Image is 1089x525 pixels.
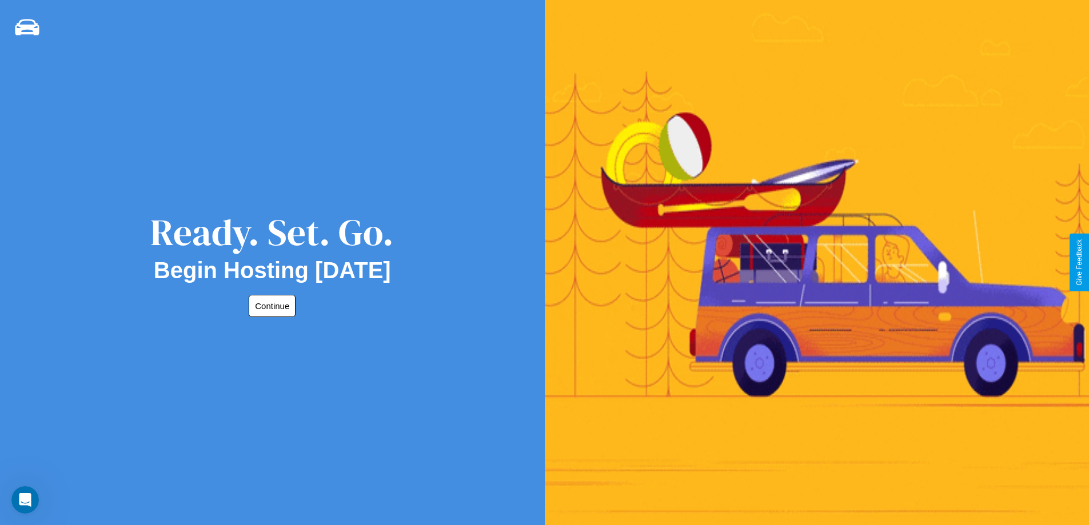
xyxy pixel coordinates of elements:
[150,207,394,258] div: Ready. Set. Go.
[249,295,296,317] button: Continue
[11,486,39,514] iframe: Intercom live chat
[1075,239,1083,286] div: Give Feedback
[154,258,391,283] h2: Begin Hosting [DATE]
